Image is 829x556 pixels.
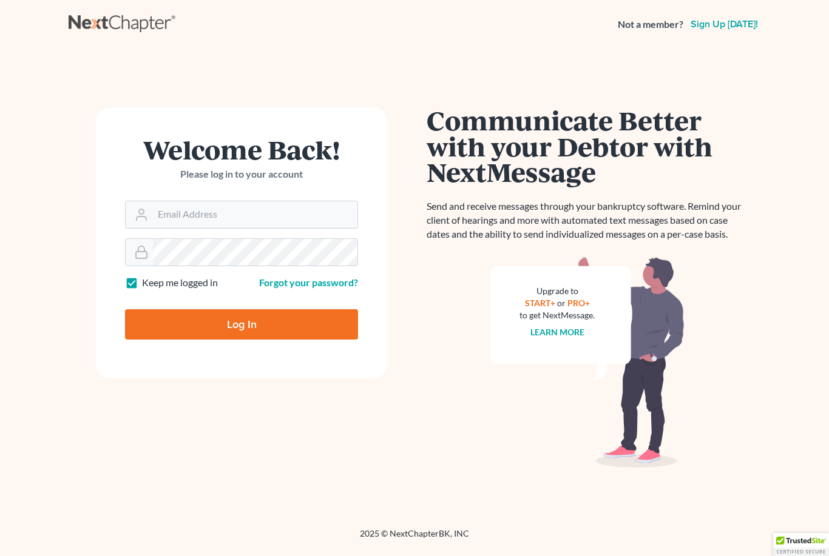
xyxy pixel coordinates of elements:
[259,276,358,288] a: Forgot your password?
[125,309,358,340] input: Log In
[125,167,358,181] p: Please log in to your account
[125,136,358,162] h1: Welcome Back!
[525,298,555,308] a: START+
[773,533,829,556] div: TrustedSite Certified
[153,201,357,228] input: Email Address
[530,327,584,337] a: Learn more
[519,285,595,297] div: Upgrade to
[69,528,760,549] div: 2025 © NextChapterBK, INC
[490,256,685,468] img: nextmessage_bg-59042aed3d76b12b5cd301f8e5b87938c9018125f34e5fa2b7a6b67550977c72.svg
[427,199,748,241] p: Send and receive messages through your bankruptcy software. Remind your client of hearings and mo...
[688,19,760,29] a: Sign up [DATE]!
[567,298,590,308] a: PRO+
[557,298,566,308] span: or
[519,309,595,321] div: to get NextMessage.
[142,276,218,290] label: Keep me logged in
[618,18,683,32] strong: Not a member?
[427,107,748,185] h1: Communicate Better with your Debtor with NextMessage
